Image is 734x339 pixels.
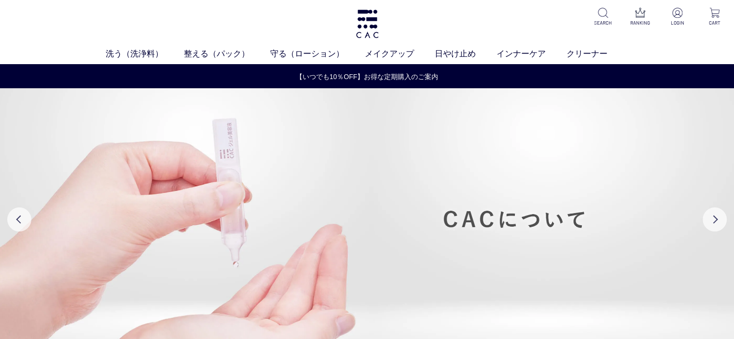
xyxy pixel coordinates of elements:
[435,48,497,60] a: 日やけ止め
[7,207,31,231] button: Previous
[0,72,734,82] a: 【いつでも10％OFF】お得な定期購入のご案内
[184,48,270,60] a: 整える（パック）
[628,8,652,27] a: RANKING
[591,8,615,27] a: SEARCH
[628,19,652,27] p: RANKING
[365,48,435,60] a: メイクアップ
[665,8,689,27] a: LOGIN
[591,19,615,27] p: SEARCH
[270,48,365,60] a: 守る（ローション）
[497,48,567,60] a: インナーケア
[106,48,184,60] a: 洗う（洗浄料）
[567,48,628,60] a: クリーナー
[703,8,726,27] a: CART
[665,19,689,27] p: LOGIN
[703,19,726,27] p: CART
[703,207,727,231] button: Next
[355,10,380,38] img: logo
